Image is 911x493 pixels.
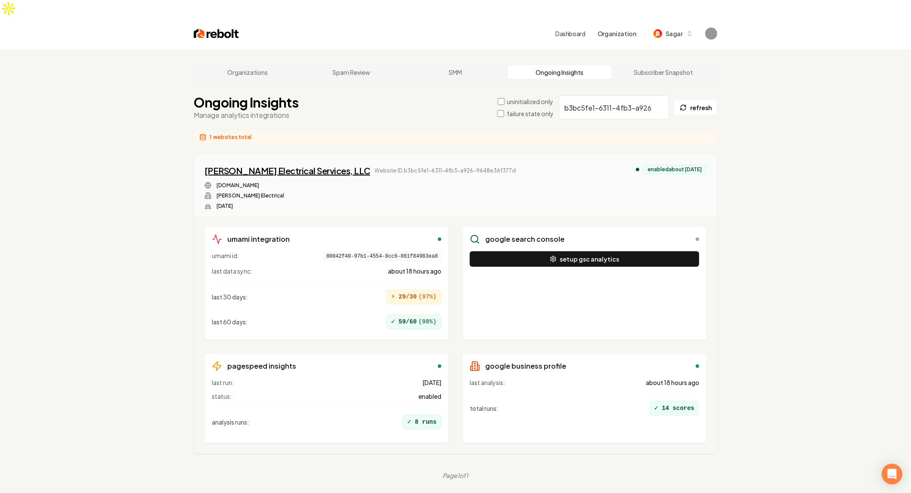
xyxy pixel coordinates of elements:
h3: google business profile [485,361,566,371]
button: Organization [592,26,641,41]
div: 59/60 [386,314,441,329]
label: uninitialized only [507,97,554,106]
span: websites total [213,134,251,141]
span: last run: [212,378,234,387]
label: failure state only [507,109,554,118]
button: refresh [674,100,717,115]
div: 14 scores [650,401,699,416]
span: 80042f40-97b1-4554-8cc6-861f84983ea8 [323,251,441,262]
h1: Ongoing Insights [194,95,298,110]
span: ( 97 %) [418,293,437,301]
img: Sagar [654,29,662,38]
a: Ongoing Insights [508,65,612,79]
a: [PERSON_NAME] Electrical Services, LLC [205,165,370,177]
span: umami id: [212,251,239,262]
span: 1 [210,134,211,141]
img: Sagar Soni [705,28,717,40]
a: SMM [403,65,508,79]
span: status: [212,392,232,401]
span: about 18 hours ago [646,378,699,387]
div: 29/30 [386,290,441,304]
span: enabled [418,392,441,401]
a: Subscriber Snapshot [611,65,716,79]
div: Page 1 of 1 [443,471,468,480]
a: Spam Review [300,65,404,79]
h3: pagespeed insights [227,361,296,371]
span: ⚡ [391,292,395,302]
div: analytics enabled [636,168,639,171]
span: last data sync: [212,267,252,275]
span: ✓ [654,403,659,413]
div: enabled [438,364,441,368]
span: about 18 hours ago [388,267,441,275]
div: enabled [438,237,441,241]
span: last 30 days : [212,293,248,301]
h3: google search console [485,234,564,244]
a: Dashboard [555,29,586,38]
input: Search by company name or website ID [559,96,669,120]
div: Open Intercom Messenger [882,464,902,484]
h3: umami integration [227,234,290,244]
div: enabled about [DATE] [643,165,706,174]
span: [DATE] [422,378,441,387]
span: ( 98 %) [418,317,437,326]
span: Sagar [666,29,683,38]
a: Organizations [195,65,300,79]
span: Website ID: b3bc5fe1-6311-4fb3-a926-9648e36f377d [375,167,516,174]
button: Open user button [705,28,717,40]
span: analysis runs : [212,418,249,426]
span: ✓ [391,317,395,327]
button: setup gsc analytics [470,251,699,267]
span: total runs : [470,404,499,413]
a: [DOMAIN_NAME] [217,182,259,189]
img: Rebolt Logo [194,28,239,40]
p: Manage analytics integrations [194,110,298,120]
div: disabled [696,237,699,241]
div: enabled [696,364,699,368]
span: last analysis: [470,378,505,387]
span: last 60 days : [212,317,248,326]
div: Website [205,182,516,189]
div: 8 runs [403,415,441,429]
span: ✓ [407,417,412,427]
